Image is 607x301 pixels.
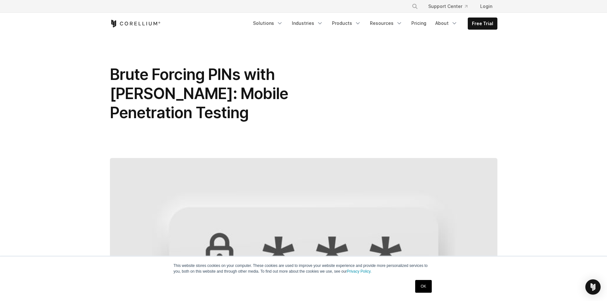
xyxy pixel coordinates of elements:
a: Free Trial [468,18,497,29]
a: Products [328,18,365,29]
p: This website stores cookies on your computer. These cookies are used to improve your website expe... [174,263,434,274]
a: Resources [366,18,406,29]
div: Navigation Menu [404,1,497,12]
a: Industries [288,18,327,29]
button: Search [409,1,421,12]
a: Pricing [408,18,430,29]
span: Brute Forcing PINs with [PERSON_NAME]: Mobile Penetration Testing [110,65,288,122]
a: Privacy Policy. [347,269,372,274]
a: Corellium Home [110,20,161,27]
a: Support Center [423,1,473,12]
a: Login [475,1,497,12]
div: Navigation Menu [249,18,497,30]
a: OK [415,280,431,293]
div: Open Intercom Messenger [585,279,601,295]
a: Solutions [249,18,287,29]
a: About [431,18,461,29]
